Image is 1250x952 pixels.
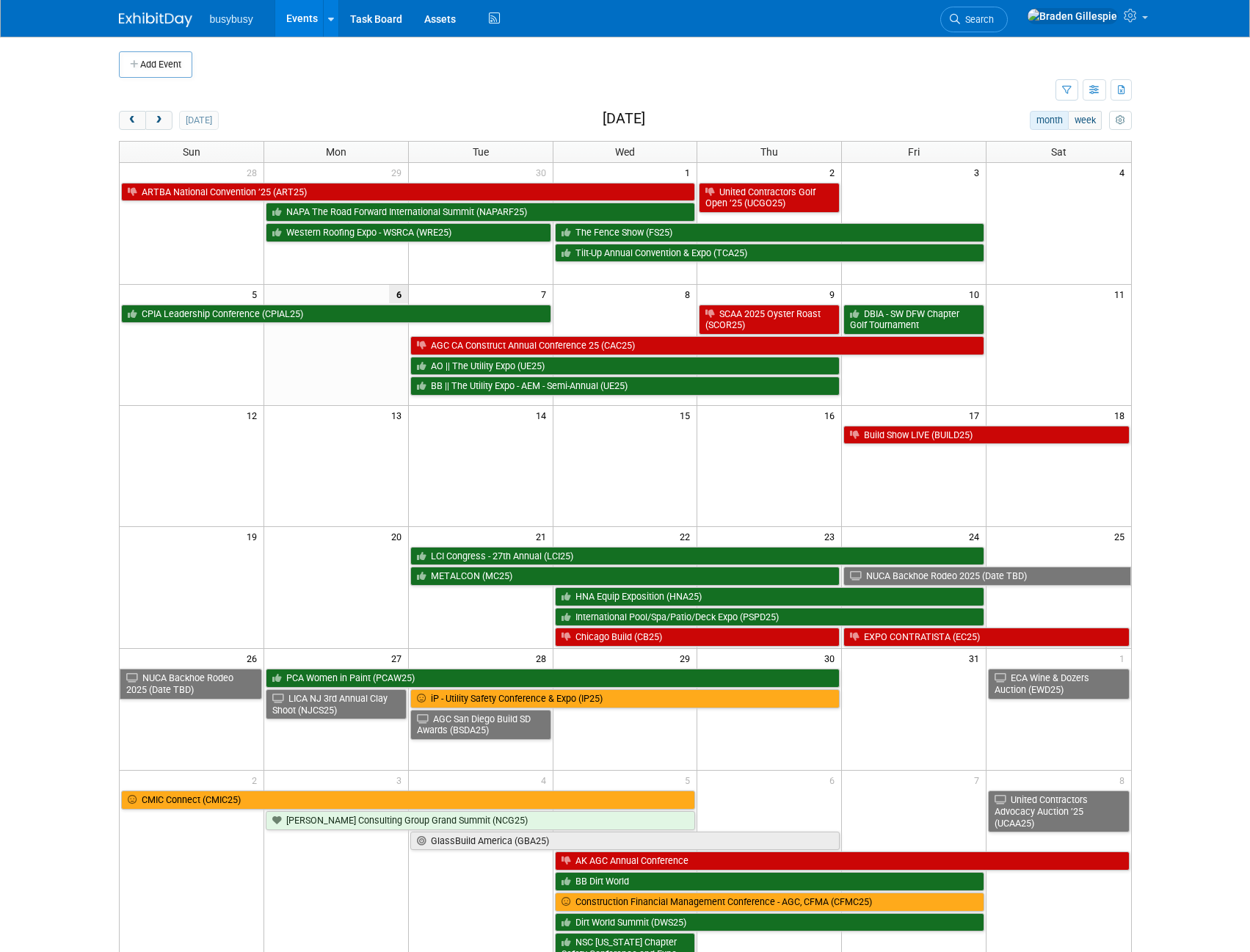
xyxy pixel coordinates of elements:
[678,527,697,545] span: 22
[940,7,1008,32] a: Search
[760,146,778,158] span: Thu
[1118,163,1131,181] span: 4
[183,146,200,158] span: Sun
[119,12,192,27] img: ExhibitDay
[539,771,553,789] span: 4
[555,587,985,606] a: HNA Equip Exposition (HNA25)
[555,851,1130,871] a: AK AGC Annual Conference
[555,872,985,891] a: BB Dirt World
[683,771,697,789] span: 5
[828,771,841,789] span: 6
[555,893,985,912] a: Construction Financial Management Conference - AGC, CFMA (CFMC25)
[410,689,840,708] a: iP - Utility Safety Conference & Expo (IP25)
[410,567,840,586] a: METALCON (MC25)
[828,163,841,181] span: 2
[145,111,172,130] button: next
[973,771,986,789] span: 7
[473,146,489,158] span: Tue
[410,377,840,396] a: BB || The Utility Expo - AEM - Semi-Annual (UE25)
[395,771,408,789] span: 3
[555,913,985,932] a: Dirt World Summit (DWS25)
[615,146,635,158] span: Wed
[390,163,408,181] span: 29
[410,357,840,376] a: AO || The Utility Expo (UE25)
[603,111,645,127] h2: [DATE]
[988,791,1129,832] a: United Contractors Advocacy Auction ’25 (UCAA25)
[960,14,994,25] span: Search
[1051,146,1067,158] span: Sat
[973,163,986,181] span: 3
[539,285,553,303] span: 7
[908,146,920,158] span: Fri
[823,527,841,545] span: 23
[678,406,697,424] span: 15
[245,527,264,545] span: 19
[678,649,697,667] span: 29
[843,567,1130,586] a: NUCA Backhoe Rodeo 2025 (Date TBD)
[266,223,551,242] a: Western Roofing Expo - WSRCA (WRE25)
[390,406,408,424] span: 13
[266,669,840,688] a: PCA Women in Paint (PCAW25)
[390,527,408,545] span: 20
[843,426,1129,445] a: Build Show LIVE (BUILD25)
[1068,111,1102,130] button: week
[120,669,262,699] a: NUCA Backhoe Rodeo 2025 (Date TBD)
[250,285,264,303] span: 5
[1113,285,1131,303] span: 11
[245,163,264,181] span: 28
[683,163,697,181] span: 1
[1030,111,1069,130] button: month
[967,406,986,424] span: 17
[250,771,264,789] span: 2
[823,649,841,667] span: 30
[119,111,146,130] button: prev
[1113,406,1131,424] span: 18
[266,689,407,719] a: LICA NJ 3rd Annual Clay Shoot (NJCS25)
[390,649,408,667] span: 27
[555,223,985,242] a: The Fence Show (FS25)
[410,547,984,566] a: LCI Congress - 27th Annual (LCI25)
[534,649,553,667] span: 28
[555,628,840,647] a: Chicago Build (CB25)
[555,244,985,263] a: Tilt-Up Annual Convention & Expo (TCA25)
[266,203,696,222] a: NAPA The Road Forward International Summit (NAPARF25)
[1118,771,1131,789] span: 8
[1027,8,1118,24] img: Braden Gillespie
[410,336,984,355] a: AGC CA Construct Annual Conference 25 (CAC25)
[534,406,553,424] span: 14
[988,669,1129,699] a: ECA Wine & Dozers Auction (EWD25)
[389,285,408,303] span: 6
[1116,116,1125,126] i: Personalize Calendar
[119,51,192,78] button: Add Event
[121,305,551,324] a: CPIA Leadership Conference (CPIAL25)
[967,285,986,303] span: 10
[843,305,984,335] a: DBIA - SW DFW Chapter Golf Tournament
[410,710,551,740] a: AGC San Diego Build SD Awards (BSDA25)
[828,285,841,303] span: 9
[326,146,346,158] span: Mon
[266,811,696,830] a: [PERSON_NAME] Consulting Group Grand Summit (NCG25)
[683,285,697,303] span: 8
[843,628,1129,647] a: EXPO CONTRATISTA (EC25)
[967,649,986,667] span: 31
[179,111,218,130] button: [DATE]
[967,527,986,545] span: 24
[534,163,553,181] span: 30
[1118,649,1131,667] span: 1
[699,183,840,213] a: United Contractors Golf Open ’25 (UCGO25)
[534,527,553,545] span: 21
[245,406,264,424] span: 12
[121,791,696,810] a: CMIC Connect (CMIC25)
[555,608,985,627] a: International Pool/Spa/Patio/Deck Expo (PSPD25)
[823,406,841,424] span: 16
[410,832,840,851] a: GlassBuild America (GBA25)
[245,649,264,667] span: 26
[1109,111,1131,130] button: myCustomButton
[121,183,696,202] a: ARTBA National Convention ’25 (ART25)
[699,305,840,335] a: SCAA 2025 Oyster Roast (SCOR25)
[1113,527,1131,545] span: 25
[210,13,253,25] span: busybusy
